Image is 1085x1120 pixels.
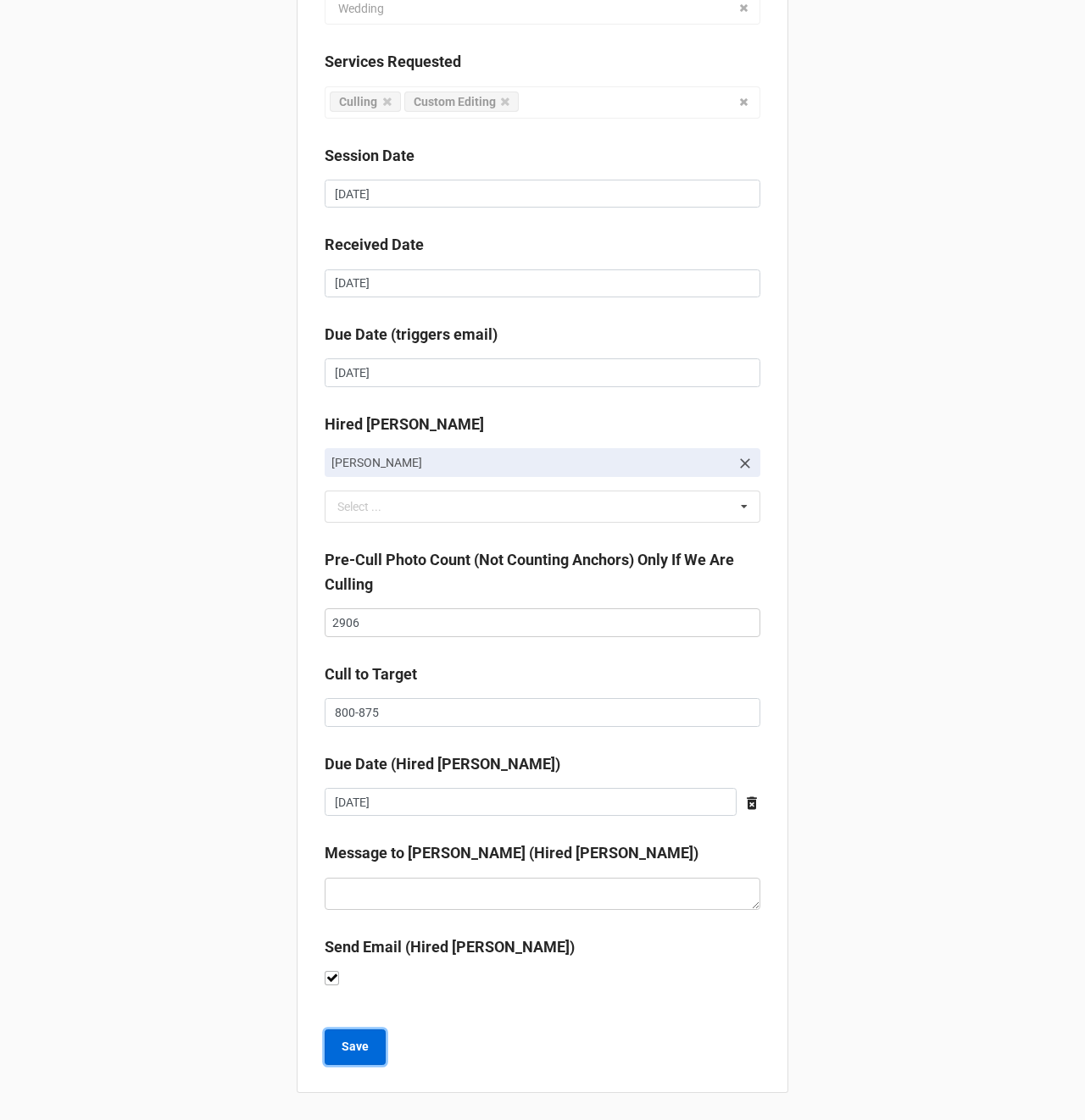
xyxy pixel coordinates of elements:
label: Pre-Cull Photo Count (Not Counting Anchors) Only If We Are Culling [325,548,760,596]
label: Cull to Target [325,663,417,686]
label: Message to [PERSON_NAME] (Hired [PERSON_NAME]) [325,841,698,865]
input: Date [325,788,737,817]
label: Hired [PERSON_NAME] [325,413,484,436]
input: Date [325,269,760,298]
p: [PERSON_NAME] [331,454,730,471]
label: Send Email (Hired [PERSON_NAME]) [325,935,575,959]
label: Received Date [325,233,424,257]
label: Session Date [325,144,415,168]
b: Save [342,1038,369,1056]
label: Services Requested [325,50,461,74]
label: Due Date (Hired [PERSON_NAME]) [325,752,560,776]
div: Select ... [333,497,406,517]
input: Date [325,180,760,208]
button: Save [325,1029,386,1065]
input: Date [325,358,760,387]
label: Due Date (triggers email) [325,323,498,347]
